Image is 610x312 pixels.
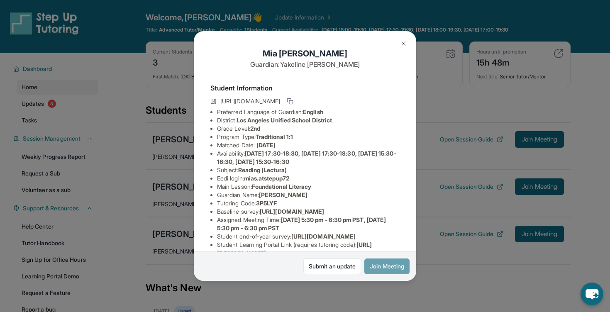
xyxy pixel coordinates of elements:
[244,175,289,182] span: mias.atstepup72
[217,149,400,166] li: Availability:
[217,199,400,207] li: Tutoring Code :
[260,208,324,215] span: [URL][DOMAIN_NAME]
[217,216,386,232] span: [DATE] 5:30 pm - 6:30 pm PST, [DATE] 5:30 pm - 6:30 pm PST
[210,48,400,59] h1: Mia [PERSON_NAME]
[220,97,280,105] span: [URL][DOMAIN_NAME]
[217,191,400,199] li: Guardian Name :
[217,174,400,183] li: Eedi login :
[217,216,400,232] li: Assigned Meeting Time :
[217,241,400,257] li: Student Learning Portal Link (requires tutoring code) :
[217,116,400,124] li: District:
[217,207,400,216] li: Baseline survey :
[303,108,323,115] span: English
[217,183,400,191] li: Main Lesson :
[256,133,293,140] span: Traditional 1:1
[285,96,295,106] button: Copy link
[364,258,410,274] button: Join Meeting
[217,133,400,141] li: Program Type:
[210,83,400,93] h4: Student Information
[256,141,276,149] span: [DATE]
[581,283,603,305] button: chat-button
[400,40,407,47] img: Close Icon
[217,141,400,149] li: Matched Date:
[259,191,307,198] span: [PERSON_NAME]
[291,233,356,240] span: [URL][DOMAIN_NAME]
[238,166,287,173] span: Reading (Lectura)
[303,258,361,274] a: Submit an update
[256,200,277,207] span: 3P5LYF
[217,150,396,165] span: [DATE] 17:30-18:30, [DATE] 17:30-18:30, [DATE] 15:30-16:30, [DATE] 15:30-16:30
[217,232,400,241] li: Student end-of-year survey :
[217,166,400,174] li: Subject :
[252,183,311,190] span: Foundational Literacy
[217,124,400,133] li: Grade Level:
[217,108,400,116] li: Preferred Language of Guardian:
[250,125,260,132] span: 2nd
[237,117,332,124] span: Los Angeles Unified School District
[210,59,400,69] p: Guardian: Yakeline [PERSON_NAME]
